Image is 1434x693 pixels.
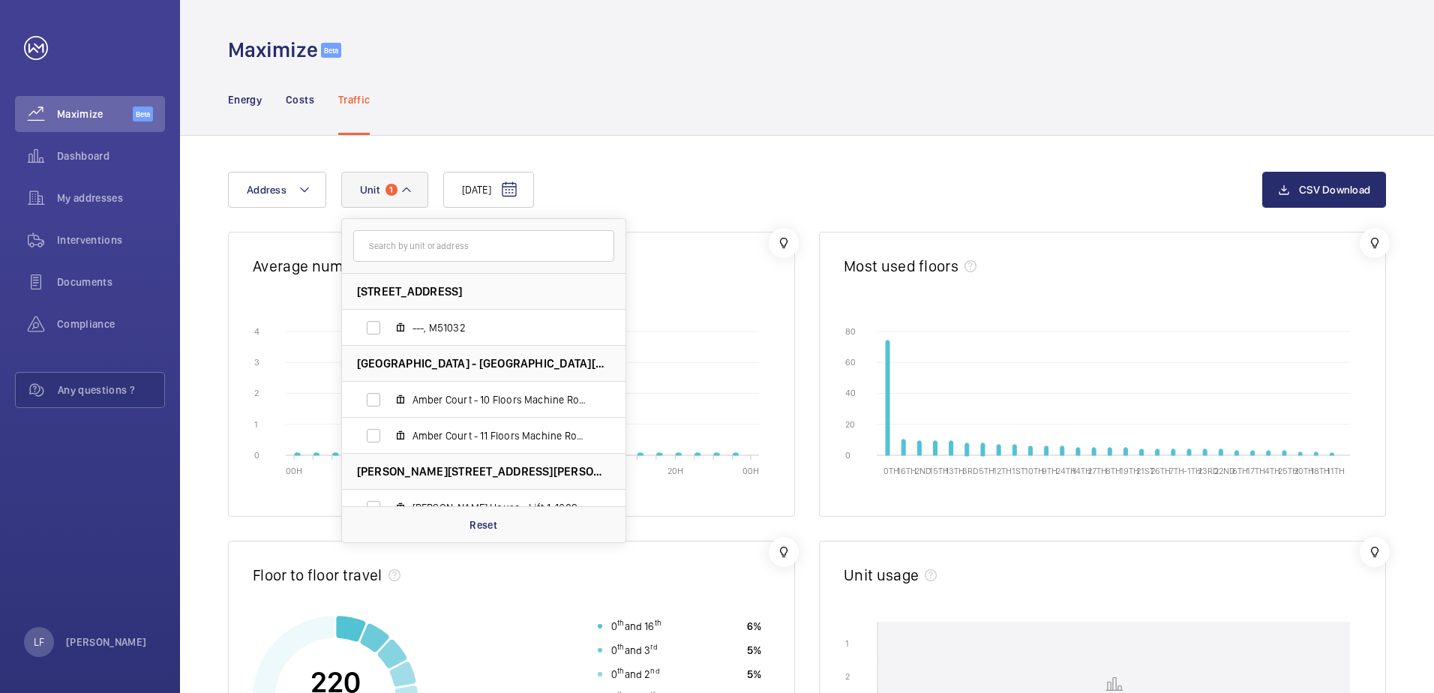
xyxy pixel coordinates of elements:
sup: rd [650,642,657,651]
span: 6% [747,619,761,634]
path: 3RD 8 [965,443,969,456]
span: Maximize [57,106,133,121]
text: 24TH [1056,466,1076,476]
button: [DATE] [443,172,534,208]
text: 11TH [1327,466,1345,476]
span: Address [247,184,286,196]
text: 3 [254,357,259,367]
text: 19TH [1120,466,1139,476]
path: 23RD 4 [1203,449,1207,455]
text: 4 [254,325,259,336]
path: 0TH 74 [886,340,889,455]
sup: th [617,666,624,675]
span: 5% [747,643,761,658]
span: Amber Court - 11 Floors Machine Roomless, M10021 [412,428,586,443]
p: [PERSON_NAME] [66,634,147,649]
button: CSV Download [1262,172,1386,208]
path: 15TH 9 [933,441,937,455]
span: Compliance [57,316,165,331]
span: Unit [360,184,379,196]
text: 14TH [1072,466,1091,476]
path: 23H [733,453,738,455]
span: CSV Download [1299,184,1370,196]
path: 6TH 3 [1234,451,1238,455]
path: 5TH 8 [981,443,985,456]
path: 02H [333,453,338,455]
path: 2ND 9 [917,441,921,455]
path: 17TH 3 [1251,451,1255,455]
h2: Floor to floor travel [253,565,382,584]
span: 0 and 2 [611,667,660,682]
text: 21ST [1136,466,1154,476]
sup: th [655,618,661,627]
text: 16TH [897,466,916,476]
text: 6TH [1232,466,1248,476]
h2: Unit usage [844,565,919,584]
text: 8TH [1105,466,1121,476]
text: 2 [254,388,259,398]
path: 27TH 5 [1092,448,1096,455]
sup: th [617,642,624,651]
p: LF [34,634,44,649]
span: [PERSON_NAME] House - Lift 1, 16099481 [412,500,586,515]
path: 21H [695,453,700,455]
path: 7TH 4 [1171,449,1175,455]
text: 22ND [1214,466,1235,476]
path: 12TH 7 [997,445,1000,455]
text: 1 [845,638,849,649]
path: 4TH 3 [1267,451,1270,455]
path: 18TH 2 [1314,452,1318,455]
text: 0 [845,449,850,460]
path: 25TH 3 [1282,451,1286,455]
text: 00H [286,466,302,476]
text: 27TH [1087,466,1107,476]
path: 20TH 2 [1298,452,1302,455]
text: 80 [845,325,856,336]
span: 0 and 16 [611,619,661,634]
path: 14TH 5 [1076,448,1080,455]
text: 40 [845,388,856,398]
path: -1TH 4 [1187,449,1191,455]
text: 3RD [962,466,979,476]
path: 9TH 6 [1045,446,1048,455]
span: ---, M51032 [412,320,586,335]
path: 21ST 4 [1140,449,1144,455]
span: Beta [133,106,153,121]
span: Any questions ? [58,382,164,397]
text: 00H [742,466,759,476]
text: 12TH [993,466,1012,476]
text: 20H [667,466,683,476]
p: Energy [228,92,262,107]
text: 25TH [1278,466,1298,476]
path: 16TH 10 [901,439,905,455]
text: 9TH [1042,466,1057,476]
sup: th [617,618,624,627]
path: 10TH 6 [1028,446,1032,455]
path: 19TH 5 [1123,448,1127,455]
path: 8TH 5 [1108,448,1111,455]
text: 5TH [979,466,994,476]
span: [PERSON_NAME][STREET_ADDRESS][PERSON_NAME] [357,463,610,479]
h1: Maximize [228,36,318,64]
span: [GEOGRAPHIC_DATA] - [GEOGRAPHIC_DATA][STREET_ADDRESS] [357,355,610,371]
text: -1TH [1183,466,1201,476]
text: 0 [254,449,259,460]
path: 11TH 1 [1330,453,1333,455]
text: 23RD [1198,466,1219,476]
path: 19H [657,453,662,455]
span: My addresses [57,190,165,205]
span: Dashboard [57,148,165,163]
button: Unit1 [341,172,428,208]
text: 10TH [1024,466,1044,476]
text: 2ND [915,466,931,476]
text: 2 [845,671,850,682]
text: 0TH [883,466,899,476]
text: 1 [254,418,258,429]
path: 26TH 4 [1156,449,1159,455]
text: 15TH [929,466,949,476]
path: 18H [637,453,643,455]
p: Reset [469,517,497,532]
button: Address [228,172,326,208]
span: 5% [747,667,761,682]
text: 1ST [1012,466,1025,476]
